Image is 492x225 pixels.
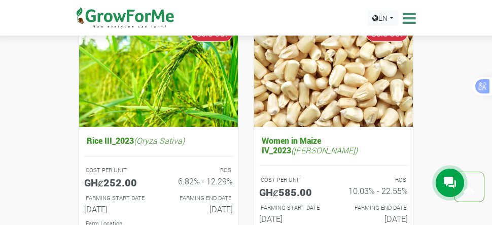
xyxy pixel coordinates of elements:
[343,176,407,184] p: ROS
[343,204,407,212] p: FARMING END DATE
[259,214,326,223] h6: [DATE]
[259,186,326,198] h5: GHȼ585.00
[291,145,358,155] i: ([PERSON_NAME])
[341,186,408,196] h6: 10.03% - 22.55%
[168,166,232,175] p: ROS
[254,20,413,127] img: growforme image
[86,166,150,175] p: COST PER UNIT
[261,204,325,212] p: FARMING START DATE
[166,204,233,214] h6: [DATE]
[84,176,151,188] h5: GHȼ252.00
[86,194,150,203] p: FARMING START DATE
[341,214,408,223] h6: [DATE]
[84,133,233,148] h5: Rice III_2023
[79,20,238,127] img: growforme image
[134,135,185,146] i: (Oryza Sativa)
[84,204,151,214] h6: [DATE]
[261,176,325,184] p: COST PER UNIT
[168,194,232,203] p: FARMING END DATE
[368,10,398,26] a: EN
[259,133,408,157] h5: Women in Maize IV_2023
[166,176,233,186] h6: 6.82% - 12.29%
